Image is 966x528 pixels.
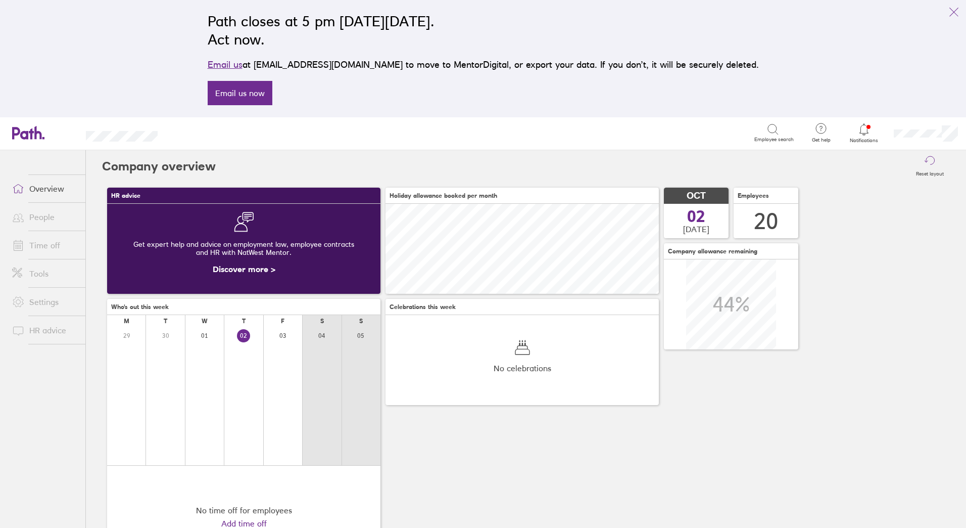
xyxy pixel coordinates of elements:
a: Email us [208,59,243,70]
span: No celebrations [494,364,551,373]
a: Time off [4,235,85,255]
a: Tools [4,263,85,284]
div: 20 [754,208,778,234]
a: Discover more > [213,264,275,274]
h2: Company overview [102,150,216,183]
a: HR advice [4,320,85,340]
span: Who's out this week [111,303,169,311]
a: Notifications [848,122,881,144]
a: People [4,207,85,227]
div: Search [185,128,211,137]
div: T [242,318,246,325]
span: OCT [687,191,706,201]
div: Get expert help and advice on employment law, employee contracts and HR with NatWest Mentor. [115,232,372,265]
label: Reset layout [910,168,950,177]
span: 02 [687,208,705,225]
span: Employees [738,192,769,199]
div: No time off for employees [196,506,292,515]
a: Add time off [221,519,267,528]
span: Company allowance remaining [668,248,757,255]
span: Holiday allowance booked per month [390,192,497,199]
div: F [281,318,284,325]
div: S [359,318,363,325]
div: M [124,318,129,325]
a: Overview [4,179,85,199]
h2: Path closes at 5 pm [DATE][DATE]. Act now. [208,12,759,49]
div: S [320,318,324,325]
span: Employee search [754,137,794,143]
button: Reset layout [910,150,950,183]
p: at [EMAIL_ADDRESS][DOMAIN_NAME] to move to MentorDigital, or export your data. If you don’t, it w... [208,58,759,72]
span: Get help [805,137,838,143]
span: Celebrations this week [390,303,456,311]
a: Email us now [208,81,272,105]
a: Settings [4,292,85,312]
span: HR advice [111,192,140,199]
div: T [164,318,167,325]
span: Notifications [848,138,881,144]
span: [DATE] [683,225,709,234]
div: W [202,318,208,325]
